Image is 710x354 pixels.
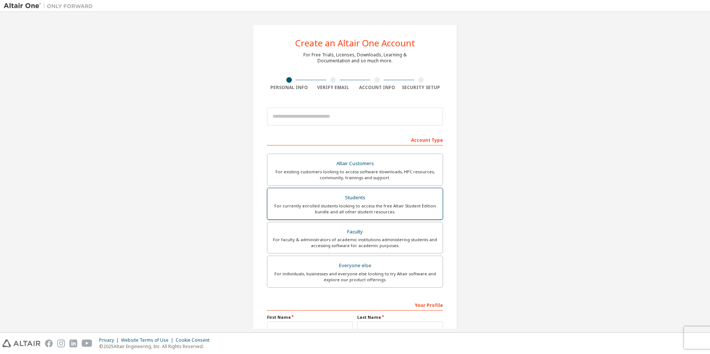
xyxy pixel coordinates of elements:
[82,340,92,347] img: youtube.svg
[272,158,438,169] div: Altair Customers
[99,337,121,343] div: Privacy
[295,39,415,47] div: Create an Altair One Account
[311,85,355,91] div: Verify Email
[399,85,443,91] div: Security Setup
[272,227,438,237] div: Faculty
[121,337,176,343] div: Website Terms of Use
[2,340,40,347] img: altair_logo.svg
[99,343,214,350] p: © 2025 Altair Engineering, Inc. All Rights Reserved.
[176,337,214,343] div: Cookie Consent
[267,134,443,145] div: Account Type
[272,271,438,283] div: For individuals, businesses and everyone else looking to try Altair software and explore our prod...
[272,237,438,249] div: For faculty & administrators of academic institutions administering students and accessing softwa...
[303,52,407,64] div: For Free Trials, Licenses, Downloads, Learning & Documentation and so much more.
[267,299,443,311] div: Your Profile
[272,203,438,215] div: For currently enrolled students looking to access the free Altair Student Edition bundle and all ...
[357,314,443,320] label: Last Name
[4,2,97,10] img: Altair One
[272,169,438,181] div: For existing customers looking to access software downloads, HPC resources, community, trainings ...
[267,85,311,91] div: Personal Info
[69,340,77,347] img: linkedin.svg
[272,260,438,271] div: Everyone else
[355,85,399,91] div: Account Info
[57,340,65,347] img: instagram.svg
[272,193,438,203] div: Students
[45,340,53,347] img: facebook.svg
[267,314,353,320] label: First Name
